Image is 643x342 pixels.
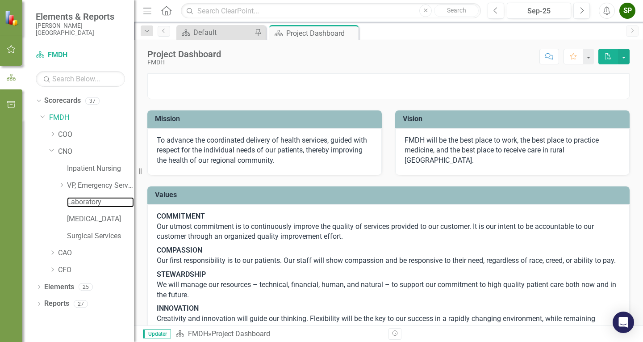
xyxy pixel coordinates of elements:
a: FMDH [49,113,134,123]
span: Search [447,7,466,14]
a: VP, Emergency Services [67,181,134,191]
p: To advance the coordinated delivery of health services, guided with respect for the individual ne... [157,135,372,166]
div: 27 [74,300,88,308]
div: Project Dashboard [147,49,221,59]
div: Project Dashboard [212,329,270,338]
a: FMDH [36,50,125,60]
div: » [175,329,382,339]
div: Default [193,27,252,38]
small: [PERSON_NAME][GEOGRAPHIC_DATA] [36,22,125,37]
a: Default [179,27,252,38]
div: Open Intercom Messenger [613,312,634,333]
h3: Values [155,191,625,199]
button: Sep-25 [507,3,571,19]
a: Laboratory [67,197,134,207]
input: Search Below... [36,71,125,87]
a: Inpatient Nursing [67,164,134,174]
strong: INNOVATION [157,304,199,312]
p: Our first responsibility is to our patients. Our staff will show compassion and be responsive to ... [157,244,620,268]
button: SP [619,3,635,19]
a: CNO [58,147,134,157]
div: 25 [79,283,93,291]
strong: COMMITMENT [157,212,205,220]
span: Elements & Reports [36,11,125,22]
img: ClearPoint Strategy [4,10,20,25]
a: CAO [58,248,134,258]
a: Elements [44,282,74,292]
p: FMDH will be the best place to work, the best place to practice medicine, and the best place to r... [405,135,620,166]
p: Creativity and innovation will guide our thinking. Flexibility will be the key to our success in ... [157,302,620,336]
div: Project Dashboard [286,28,356,39]
a: [MEDICAL_DATA] [67,214,134,224]
div: Sep-25 [510,6,568,17]
h3: Vision [403,115,625,123]
a: Scorecards [44,96,81,106]
a: FMDH [188,329,208,338]
strong: STEWARDSHIP [157,270,206,279]
input: Search ClearPoint... [181,3,481,19]
p: Our utmost commitment is to continuously improve the quality of services provided to our customer... [157,211,620,244]
a: Surgical Services [67,231,134,241]
div: FMDH [147,59,221,66]
p: We will manage our resources – technical, financial, human, and natural – to support our commitme... [157,268,620,302]
div: 37 [85,97,100,105]
button: Search [434,4,479,17]
a: COO [58,130,134,140]
strong: COMPASSION [157,246,202,254]
span: Updater [143,329,171,338]
h3: Mission [155,115,377,123]
a: Reports [44,299,69,309]
a: CFO [58,265,134,275]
